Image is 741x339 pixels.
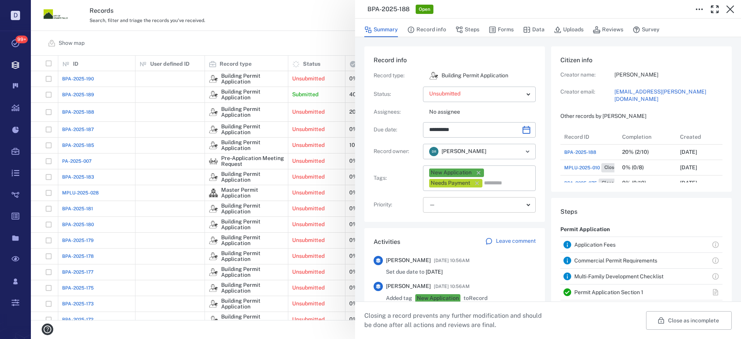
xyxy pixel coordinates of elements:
p: Record type : [374,72,420,80]
span: [DATE] 10:56AM [434,282,470,291]
div: Citizen infoCreator name:[PERSON_NAME]Creator email:[EMAIL_ADDRESS][PERSON_NAME][DOMAIN_NAME]Othe... [551,46,732,198]
div: Created [680,126,701,148]
h6: Steps [560,207,722,216]
div: D R [429,147,438,156]
div: Record ID [564,126,589,148]
p: Record owner : [374,148,420,155]
button: Data [523,22,545,37]
span: Set due date to [386,268,443,276]
a: Commercial Permit Requirements [574,257,657,264]
span: Open [417,6,432,13]
p: Unsubmitted [429,90,523,98]
button: Steps [455,22,479,37]
a: [EMAIL_ADDRESS][PERSON_NAME][DOMAIN_NAME] [614,88,722,103]
p: [DATE] [680,148,697,156]
div: Record infoRecord type:icon Building Permit ApplicationBuilding Permit ApplicationStatus:Assignee... [364,46,545,228]
span: 99+ [15,36,28,43]
a: BPA-2025-075Closed [564,179,620,188]
button: Open [522,146,533,157]
div: Building Permit Application [429,71,438,80]
span: Help [17,5,33,12]
a: Multi-Family Development Checklist [574,273,663,279]
p: [PERSON_NAME] [614,71,722,79]
p: Creator email: [560,88,614,103]
p: Creator name: [560,71,614,79]
span: Added tag [386,295,412,302]
img: icon Building Permit Application [429,71,438,80]
a: Leave comment [485,237,536,247]
span: [PERSON_NAME] [386,283,431,290]
h3: BPA-2025-188 [367,5,409,14]
span: [DATE] [426,269,443,275]
p: Assignees : [374,108,420,116]
div: 0% (0/10) [622,180,646,186]
button: Toggle to Edit Boxes [692,2,707,17]
div: Needs Payment [431,179,470,187]
span: to Record [464,295,487,302]
div: — [429,200,523,209]
p: Permit Application [560,223,610,237]
button: Summary [364,22,398,37]
p: [DATE] [680,179,697,187]
p: [DATE] [680,164,697,172]
span: Closed [603,164,621,171]
p: Due date : [374,126,420,134]
h6: Activities [374,237,400,247]
button: Choose date, selected date is Aug 27, 2025 [519,122,534,138]
div: 0% (0/8) [622,165,644,170]
span: [PERSON_NAME] [386,257,431,264]
span: Closed [600,180,618,186]
div: Completion [618,129,676,145]
h6: Citizen info [560,56,722,65]
button: Uploads [554,22,584,37]
div: Record ID [560,129,618,145]
p: Building Permit Application [442,72,508,80]
p: Tags : [374,174,420,182]
button: Close as incomplete [646,311,732,330]
span: [DATE] 10:56AM [434,256,470,265]
div: 20% (2/10) [622,149,649,155]
p: Closing a record prevents any further modification and should be done after all actions and revie... [364,311,548,330]
button: Survey [633,22,660,37]
button: Record info [407,22,446,37]
a: MPLU-2025-010Closed [564,163,623,172]
button: Forms [489,22,514,37]
a: Permit Application Section 1 [574,289,643,295]
div: New Application [417,295,459,302]
p: Leave comment [496,237,536,245]
a: BPA-2025-188 [564,149,596,156]
a: Application Fees [574,242,616,248]
span: MPLU-2025-010 [564,164,600,171]
div: Completion [622,126,651,148]
p: D [11,11,20,20]
p: Status : [374,90,420,98]
button: Toggle Fullscreen [707,2,722,17]
div: New Application [431,169,472,177]
button: Reviews [593,22,623,37]
span: BPA-2025-075 [564,180,597,187]
p: Priority : [374,201,420,209]
button: Close [722,2,738,17]
span: [PERSON_NAME] [442,148,486,155]
h6: Record info [374,56,536,65]
p: Other records by [PERSON_NAME] [560,112,722,120]
div: Created [676,129,734,145]
p: No assignee [429,108,536,116]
